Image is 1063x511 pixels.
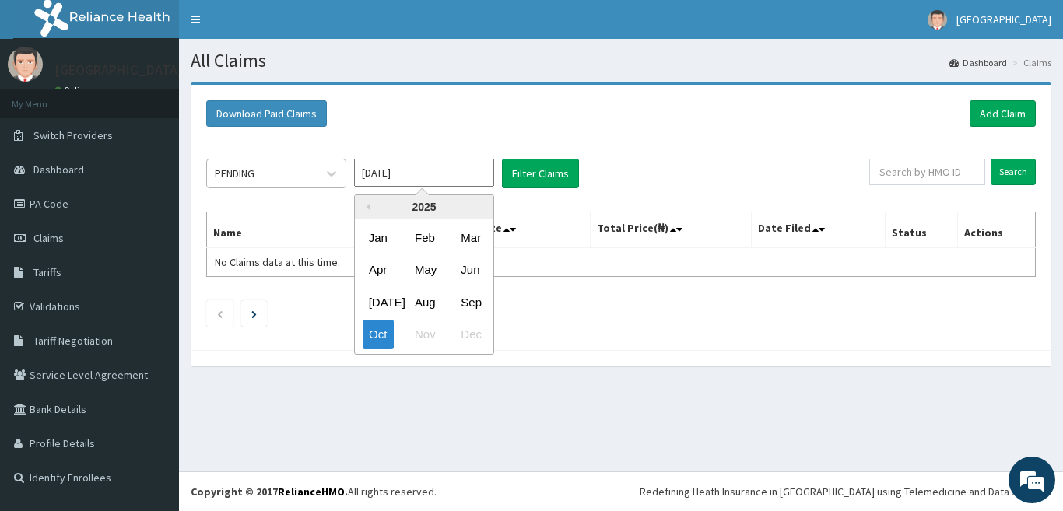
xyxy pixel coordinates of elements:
div: Choose May 2025 [409,256,440,285]
h1: All Claims [191,51,1051,71]
div: Choose January 2025 [363,223,394,252]
p: [GEOGRAPHIC_DATA] [54,63,183,77]
th: Date Filed [752,212,886,248]
span: Tariffs [33,265,61,279]
span: Claims [33,231,64,245]
a: Online [54,85,92,96]
input: Search [991,159,1036,185]
th: Status [886,212,958,248]
span: No Claims data at this time. [215,255,340,269]
span: Dashboard [33,163,84,177]
a: Previous page [216,306,223,320]
span: Tariff Negotiation [33,334,113,348]
div: Minimize live chat window [255,8,293,45]
footer: All rights reserved. [179,471,1063,511]
strong: Copyright © 2017 . [191,485,348,499]
li: Claims [1009,56,1051,69]
a: RelianceHMO [278,485,345,499]
div: Choose March 2025 [454,223,486,252]
img: d_794563401_company_1708531726252_794563401 [29,78,63,117]
span: [GEOGRAPHIC_DATA] [956,12,1051,26]
span: Switch Providers [33,128,113,142]
div: Choose June 2025 [454,256,486,285]
div: Chat with us now [81,87,261,107]
a: Add Claim [970,100,1036,127]
span: We're online! [90,155,215,312]
img: User Image [8,47,43,82]
a: Next page [251,306,257,320]
input: Select Month and Year [354,159,494,187]
button: Filter Claims [502,159,579,188]
div: Redefining Heath Insurance in [GEOGRAPHIC_DATA] using Telemedicine and Data Science! [640,484,1051,499]
textarea: Type your message and hit 'Enter' [8,343,296,397]
div: month 2025-10 [355,222,493,351]
div: 2025 [355,195,493,219]
div: Choose July 2025 [363,288,394,317]
th: Total Price(₦) [590,212,752,248]
th: Name [207,212,416,248]
th: Actions [957,212,1035,248]
div: Choose April 2025 [363,256,394,285]
div: Choose February 2025 [409,223,440,252]
img: User Image [928,10,947,30]
div: Choose October 2025 [363,320,394,349]
div: Choose September 2025 [454,288,486,317]
a: Dashboard [949,56,1007,69]
button: Download Paid Claims [206,100,327,127]
button: Previous Year [363,203,370,211]
div: PENDING [215,166,254,181]
input: Search by HMO ID [869,159,985,185]
div: Choose August 2025 [409,288,440,317]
